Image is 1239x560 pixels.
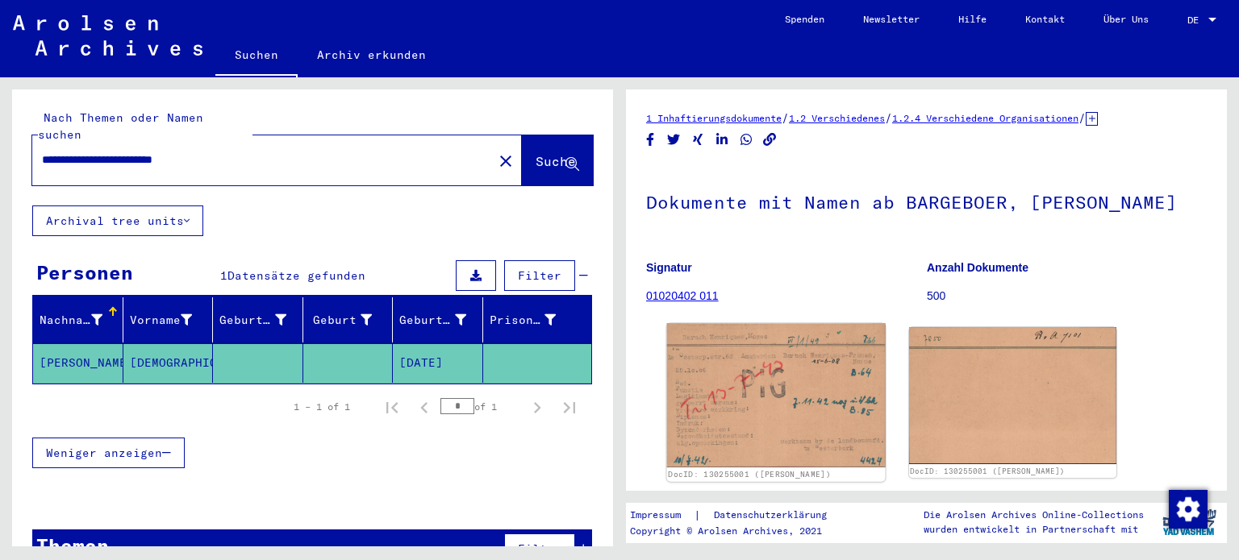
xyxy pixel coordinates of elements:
[924,522,1144,537] p: wurden entwickelt in Partnerschaft mit
[40,307,123,333] div: Nachname
[36,531,109,560] div: Themen
[1168,489,1207,528] div: Zustimmung ändern
[892,112,1078,124] a: 1.2.4 Verschiedene Organisationen
[738,130,755,150] button: Share on WhatsApp
[927,261,1028,274] b: Anzahl Dokumente
[668,470,831,479] a: DocID: 130255001 ([PERSON_NAME])
[219,312,286,329] div: Geburtsname
[761,130,778,150] button: Copy link
[40,312,102,329] div: Nachname
[1187,15,1205,26] span: DE
[504,260,575,291] button: Filter
[490,144,522,176] button: Clear
[690,130,707,150] button: Share on Xing
[630,524,846,538] p: Copyright © Arolsen Archives, 2021
[701,507,846,524] a: Datenschutzerklärung
[220,268,227,283] span: 1
[310,312,373,329] div: Geburt‏
[123,297,214,342] mat-header-cell: Vorname
[483,297,592,342] mat-header-cell: Prisoner #
[213,297,303,342] mat-header-cell: Geburtsname
[32,438,185,468] button: Weniger anzeigen
[38,110,203,142] mat-label: Nach Themen oder Namen suchen
[646,112,782,124] a: 1 Inhaftierungsdokumente
[646,289,719,302] a: 01020402 011
[36,258,133,287] div: Personen
[33,343,123,383] mat-cell: [PERSON_NAME]
[130,312,193,329] div: Vorname
[219,307,307,333] div: Geburtsname
[303,297,394,342] mat-header-cell: Geburt‏
[553,391,586,423] button: Last page
[714,130,731,150] button: Share on LinkedIn
[294,400,350,414] div: 1 – 1 of 1
[1078,110,1086,125] span: /
[32,205,203,236] button: Archival tree units
[1159,502,1220,542] img: yv_logo.png
[630,507,694,524] a: Impressum
[782,110,789,125] span: /
[393,343,483,383] mat-cell: [DATE]
[536,153,576,169] span: Suche
[393,297,483,342] mat-header-cell: Geburtsdatum
[522,135,593,185] button: Suche
[13,15,202,56] img: Arolsen_neg.svg
[927,288,1207,305] p: 500
[1169,490,1208,529] img: Zustimmung ändern
[518,268,561,283] span: Filter
[924,508,1144,522] p: Die Arolsen Archives Online-Collections
[885,110,892,125] span: /
[646,165,1207,236] h1: Dokumente mit Namen ab BARGEBOER, [PERSON_NAME]
[490,312,557,329] div: Prisoner #
[521,391,553,423] button: Next page
[298,35,445,74] a: Archiv erkunden
[227,268,365,283] span: Datensätze gefunden
[408,391,440,423] button: Previous page
[399,312,466,329] div: Geburtsdatum
[665,130,682,150] button: Share on Twitter
[46,446,162,460] span: Weniger anzeigen
[667,324,885,468] img: 001.jpg
[33,297,123,342] mat-header-cell: Nachname
[789,112,885,124] a: 1.2 Verschiedenes
[909,327,1117,464] img: 002.jpg
[490,307,577,333] div: Prisoner #
[646,261,692,274] b: Signatur
[130,307,213,333] div: Vorname
[910,467,1065,475] a: DocID: 130255001 ([PERSON_NAME])
[642,130,659,150] button: Share on Facebook
[123,343,214,383] mat-cell: [DEMOGRAPHIC_DATA]
[215,35,298,77] a: Suchen
[518,541,561,556] span: Filter
[496,151,515,171] mat-icon: close
[376,391,408,423] button: First page
[399,307,486,333] div: Geburtsdatum
[310,307,393,333] div: Geburt‏
[630,507,846,524] div: |
[440,399,521,414] div: of 1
